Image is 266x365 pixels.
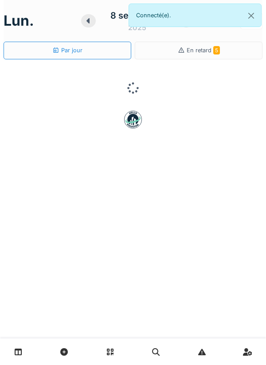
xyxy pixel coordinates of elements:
img: badge-BVDL4wpA.svg [124,111,142,128]
div: 8 septembre [110,9,164,22]
div: Connecté(e). [129,4,262,27]
span: 5 [213,46,220,54]
h1: lun. [4,12,34,29]
button: Close [241,4,261,27]
span: En retard [187,47,220,54]
div: 2025 [128,22,146,33]
div: Par jour [52,46,82,54]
